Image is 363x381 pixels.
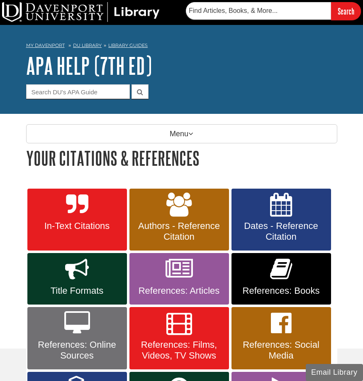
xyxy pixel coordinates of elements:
input: Search [331,2,361,20]
input: Find Articles, Books, & More... [186,2,331,20]
a: References: Online Sources [27,307,127,369]
span: References: Online Sources [34,339,121,361]
h1: Your Citations & References [26,147,337,169]
form: Searches DU Library's articles, books, and more [186,2,361,20]
a: APA Help (7th Ed) [26,53,152,79]
a: DU Library [73,42,102,48]
a: References: Social Media [231,307,331,369]
a: Title Formats [27,253,127,305]
span: References: Books [238,285,325,296]
span: References: Films, Videos, TV Shows [136,339,223,361]
a: References: Books [231,253,331,305]
a: References: Films, Videos, TV Shows [129,307,229,369]
span: Authors - Reference Citation [136,221,223,242]
a: References: Articles [129,253,229,305]
a: Library Guides [108,42,148,48]
span: References: Articles [136,285,223,296]
span: References: Social Media [238,339,325,361]
nav: breadcrumb [26,40,337,53]
input: Search DU's APA Guide [26,84,130,99]
a: Authors - Reference Citation [129,189,229,251]
span: Dates - Reference Citation [238,221,325,242]
p: Menu [26,124,337,143]
a: My Davenport [26,42,65,49]
a: In-Text Citations [27,189,127,251]
a: Dates - Reference Citation [231,189,331,251]
button: Email Library [306,364,363,381]
span: In-Text Citations [34,221,121,231]
span: Title Formats [34,285,121,296]
img: DU Library [2,2,160,22]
